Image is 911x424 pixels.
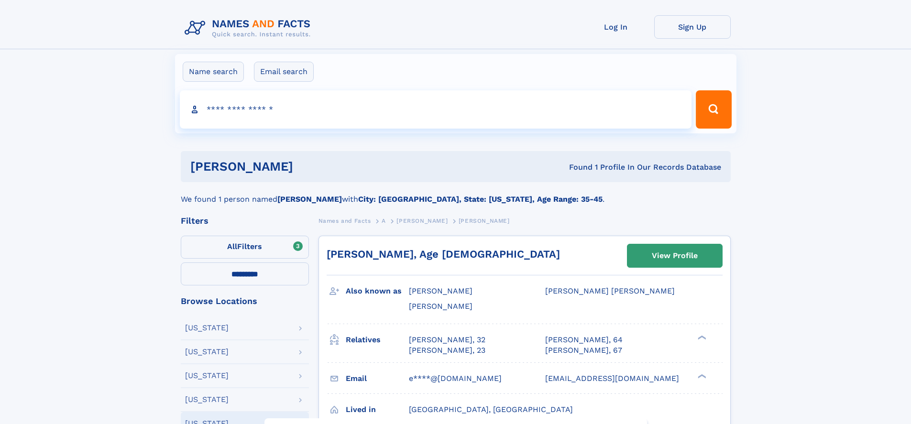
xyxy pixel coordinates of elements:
button: Search Button [696,90,731,129]
div: [US_STATE] [185,348,229,356]
div: [US_STATE] [185,396,229,403]
span: [PERSON_NAME] [409,286,472,295]
div: ❯ [695,373,707,379]
span: [PERSON_NAME] [396,217,448,224]
h3: Also known as [346,283,409,299]
span: [PERSON_NAME] [459,217,510,224]
a: Sign Up [654,15,731,39]
b: City: [GEOGRAPHIC_DATA], State: [US_STATE], Age Range: 35-45 [358,195,603,204]
label: Name search [183,62,244,82]
a: [PERSON_NAME], 23 [409,345,485,356]
span: A [382,217,386,224]
img: Logo Names and Facts [181,15,318,41]
h3: Relatives [346,332,409,348]
span: All [227,242,237,251]
div: [US_STATE] [185,372,229,380]
h1: [PERSON_NAME] [190,161,431,173]
a: View Profile [627,244,722,267]
div: Filters [181,217,309,225]
b: [PERSON_NAME] [277,195,342,204]
div: View Profile [652,245,698,267]
h3: Lived in [346,402,409,418]
a: [PERSON_NAME], 67 [545,345,622,356]
a: [PERSON_NAME], 32 [409,335,485,345]
label: Filters [181,236,309,259]
div: [US_STATE] [185,324,229,332]
label: Email search [254,62,314,82]
span: [PERSON_NAME] [409,302,472,311]
a: [PERSON_NAME] [396,215,448,227]
div: We found 1 person named with . [181,182,731,205]
a: Names and Facts [318,215,371,227]
span: [GEOGRAPHIC_DATA], [GEOGRAPHIC_DATA] [409,405,573,414]
div: Browse Locations [181,297,309,305]
span: [PERSON_NAME] [PERSON_NAME] [545,286,675,295]
a: [PERSON_NAME], 64 [545,335,623,345]
span: [EMAIL_ADDRESS][DOMAIN_NAME] [545,374,679,383]
div: Found 1 Profile In Our Records Database [431,162,721,173]
a: A [382,215,386,227]
a: [PERSON_NAME], Age [DEMOGRAPHIC_DATA] [327,248,560,260]
div: ❯ [695,334,707,340]
a: Log In [578,15,654,39]
input: search input [180,90,692,129]
h3: Email [346,370,409,387]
